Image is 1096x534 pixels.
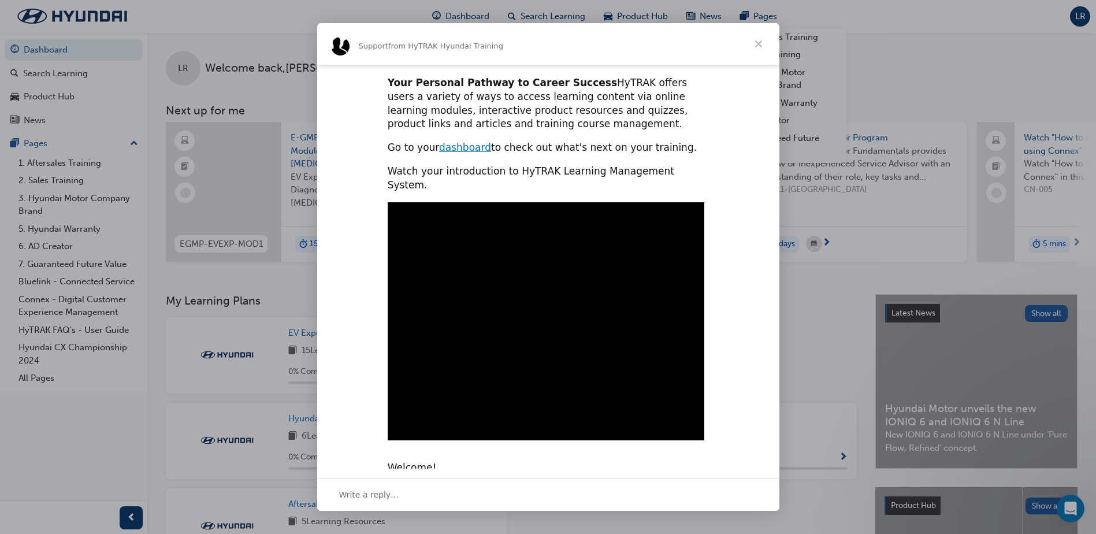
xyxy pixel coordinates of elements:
[388,77,617,88] b: Your Personal Pathway to Career Success
[388,141,709,155] div: Go to your to check out what's next on your training.
[388,42,503,50] span: from HyTRAK Hyundai Training
[388,76,709,131] div: HyTRAK offers users a variety of ways to access learning content via online learning modules, int...
[439,142,491,153] a: dashboard
[339,487,399,502] span: Write a reply…
[388,165,709,192] div: Watch your introduction to HyTRAK Learning Management System.
[388,448,709,476] div: Welcome!
[335,202,757,440] video: Play video
[317,478,779,511] div: Open conversation and reply
[331,37,350,55] img: Profile image for Support
[359,42,388,50] span: Support
[738,23,779,65] span: Close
